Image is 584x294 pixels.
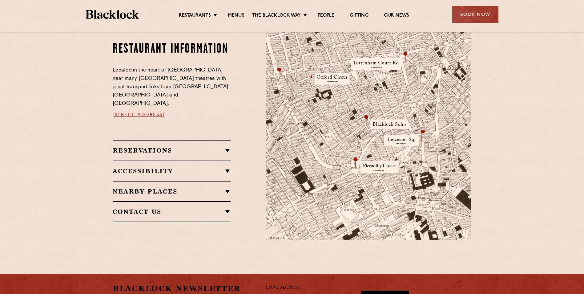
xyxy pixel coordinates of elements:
[113,147,231,154] h2: Reservations
[252,13,301,19] a: The Blacklock Way
[228,13,244,19] a: Menus
[113,42,231,57] h2: Restaurant information
[179,13,211,19] a: Restaurants
[113,283,257,294] h2: Blacklock Newsletter
[405,183,491,240] img: svg%3E
[318,13,334,19] a: People
[113,188,231,195] h2: Nearby Places
[113,66,231,108] p: Located in the heart of [GEOGRAPHIC_DATA] near many [GEOGRAPHIC_DATA] theatres with great transpo...
[452,6,498,23] div: Book Now
[113,167,231,175] h2: Accessibility
[86,10,139,19] img: BL_Textured_Logo-footer-cropped.svg
[113,112,164,117] a: [STREET_ADDRESS]
[266,284,300,292] label: Email Address
[350,13,368,19] a: Gifting
[113,208,231,215] h2: Contact Us
[384,13,409,19] a: Our News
